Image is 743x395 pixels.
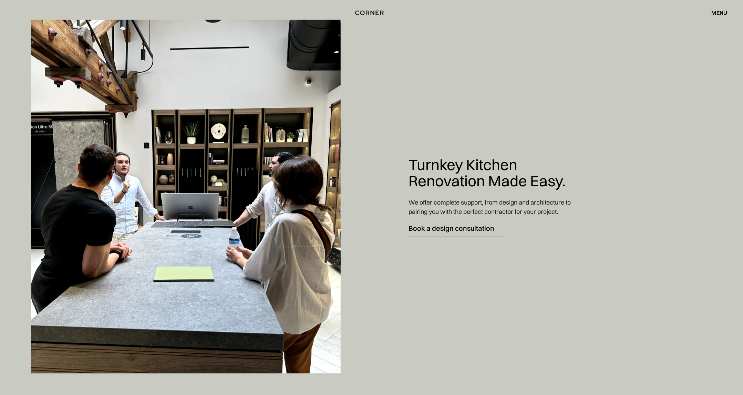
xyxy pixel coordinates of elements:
[409,220,504,237] a: Book a design consultation
[712,10,727,15] div: menu
[342,8,401,17] a: home
[409,224,494,233] div: Book a design consultation
[705,7,727,19] div: menu
[31,20,341,373] img: The clients are choosing countertops in the showroom.
[409,198,585,216] p: We offer complete support, from design and architecture to pairing you with the perfect contracto...
[409,157,585,189] h3: Turnkey Kitchen Renovation Made Easy.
